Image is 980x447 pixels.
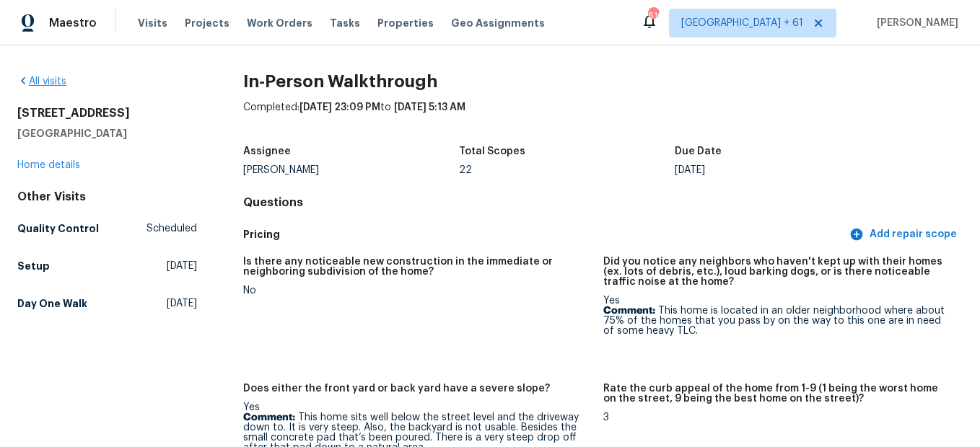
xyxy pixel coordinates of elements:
[146,221,197,236] span: Scheduled
[138,16,167,30] span: Visits
[675,146,722,156] h5: Due Date
[243,146,291,156] h5: Assignee
[299,102,380,112] span: [DATE] 23:09 PM
[394,102,465,112] span: [DATE] 5:13 AM
[17,216,197,242] a: Quality ControlScheduled
[167,259,197,273] span: [DATE]
[17,160,80,170] a: Home details
[167,296,197,311] span: [DATE]
[243,227,846,242] h5: Pricing
[459,165,675,175] div: 22
[243,74,963,89] h2: In-Person Walkthrough
[648,9,658,23] div: 616
[846,221,963,248] button: Add repair scope
[377,16,434,30] span: Properties
[603,257,951,287] h5: Did you notice any neighbors who haven't kept up with their homes (ex. lots of debris, etc.), lou...
[247,16,312,30] span: Work Orders
[675,165,891,175] div: [DATE]
[17,296,87,311] h5: Day One Walk
[243,165,459,175] div: [PERSON_NAME]
[603,306,951,336] p: This home is located in an older neighborhood where about 75% of the homes that you pass by on th...
[243,412,295,422] b: Comment:
[852,226,957,244] span: Add repair scope
[451,16,545,30] span: Geo Assignments
[330,18,360,28] span: Tasks
[871,16,958,30] span: [PERSON_NAME]
[49,16,97,30] span: Maestro
[17,221,99,236] h5: Quality Control
[243,286,591,296] div: No
[17,253,197,279] a: Setup[DATE]
[17,259,50,273] h5: Setup
[17,126,197,141] h5: [GEOGRAPHIC_DATA]
[243,257,591,277] h5: Is there any noticeable new construction in the immediate or neighboring subdivision of the home?
[17,190,197,204] div: Other Visits
[603,306,655,316] b: Comment:
[603,296,951,336] div: Yes
[603,412,951,422] div: 3
[243,195,963,210] h4: Questions
[459,146,525,156] h5: Total Scopes
[185,16,229,30] span: Projects
[243,100,963,138] div: Completed: to
[17,106,197,120] h2: [STREET_ADDRESS]
[243,384,550,394] h5: Does either the front yard or back yard have a severe slope?
[17,291,197,317] a: Day One Walk[DATE]
[17,76,66,87] a: All visits
[603,384,951,404] h5: Rate the curb appeal of the home from 1-9 (1 being the worst home on the street, 9 being the best...
[681,16,803,30] span: [GEOGRAPHIC_DATA] + 61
